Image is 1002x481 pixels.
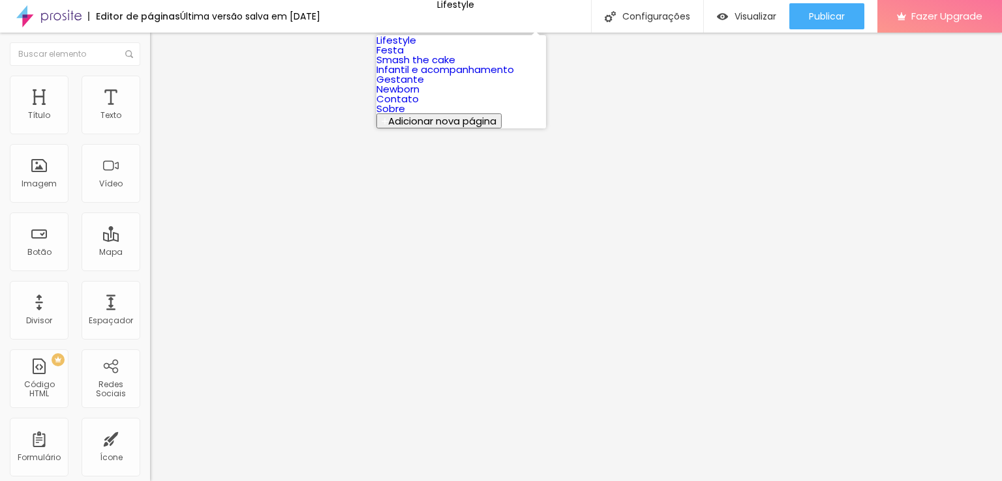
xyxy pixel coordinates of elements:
img: Icone [605,11,616,22]
div: Ícone [100,453,123,462]
a: Smash the cake [376,53,455,66]
a: Sobre [376,102,405,115]
div: Vídeo [99,179,123,188]
div: Código HTML [13,380,65,399]
span: Adicionar nova página [388,114,496,128]
iframe: Editor [150,33,1002,481]
a: Lifestyle [376,33,416,47]
button: Publicar [789,3,864,29]
a: Newborn [376,82,419,96]
div: Título [28,111,50,120]
input: Buscar elemento [10,42,140,66]
div: Editor de páginas [88,12,180,21]
div: Imagem [22,179,57,188]
span: Visualizar [735,11,776,22]
button: Adicionar nova página [376,113,502,128]
span: Fazer Upgrade [911,10,982,22]
a: Infantil e acompanhamento [376,63,514,76]
button: Visualizar [704,3,789,29]
div: Texto [100,111,121,120]
a: Gestante [376,72,424,86]
div: Espaçador [89,316,133,325]
img: view-1.svg [717,11,728,22]
span: Publicar [809,11,845,22]
a: Contato [376,92,419,106]
div: Mapa [99,248,123,257]
div: Botão [27,248,52,257]
img: Icone [125,50,133,58]
div: Divisor [26,316,52,325]
div: Redes Sociais [85,380,136,399]
div: Última versão salva em [DATE] [180,12,320,21]
a: Festa [376,43,404,57]
div: Formulário [18,453,61,462]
